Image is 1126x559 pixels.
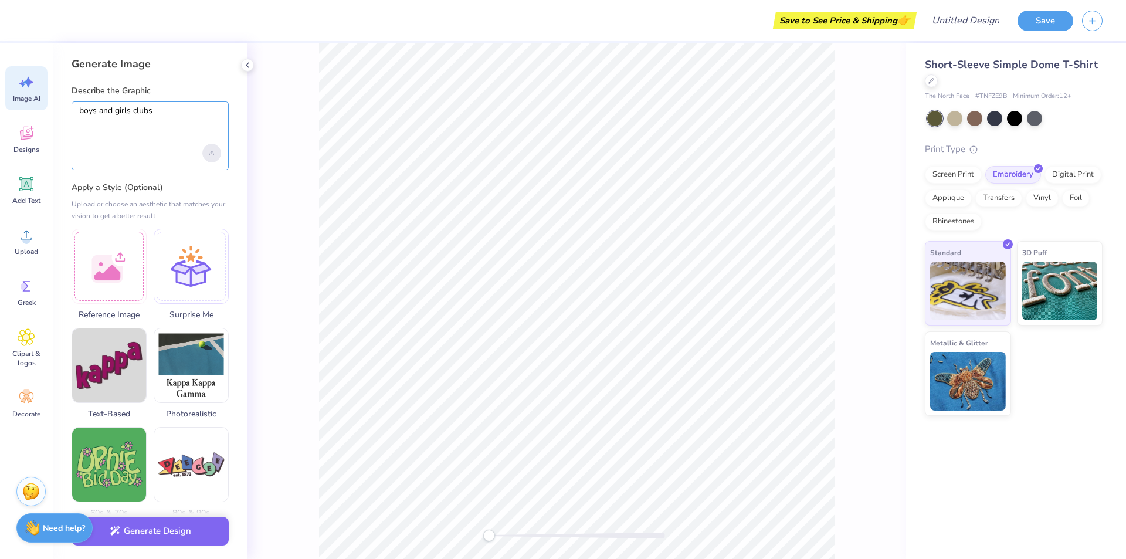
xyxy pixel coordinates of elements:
div: Save to See Price & Shipping [776,12,914,29]
span: # TNFZE9B [975,92,1007,101]
span: The North Face [925,92,969,101]
img: 3D Puff [1022,262,1098,320]
img: Metallic & Glitter [930,352,1006,411]
span: Decorate [12,409,40,419]
input: Untitled Design [922,9,1009,32]
img: 60s & 70s [72,428,146,502]
span: Reference Image [72,309,147,321]
img: Photorealistic [154,328,228,402]
span: Designs [13,145,39,154]
span: Surprise Me [154,309,229,321]
span: Upload [15,247,38,256]
span: Metallic & Glitter [930,337,988,349]
div: Accessibility label [483,530,495,541]
div: Rhinestones [925,213,982,231]
label: Describe the Graphic [72,85,229,97]
span: Short-Sleeve Simple Dome T-Shirt [925,57,1098,72]
span: Clipart & logos [7,349,46,368]
div: Applique [925,189,972,207]
button: Generate Design [72,517,229,546]
span: Minimum Order: 12 + [1013,92,1071,101]
div: Embroidery [985,166,1041,184]
div: Screen Print [925,166,982,184]
div: Upload or choose an aesthetic that matches your vision to get a better result [72,198,229,222]
span: 👉 [897,13,910,27]
span: Photorealistic [154,408,229,420]
div: Print Type [925,143,1103,156]
img: Text-Based [72,328,146,402]
span: Standard [930,246,961,259]
div: Digital Print [1044,166,1101,184]
label: Apply a Style (Optional) [72,182,229,194]
span: Add Text [12,196,40,205]
img: 80s & 90s [154,428,228,502]
strong: Need help? [43,523,85,534]
div: Transfers [975,189,1022,207]
span: Image AI [13,94,40,103]
button: Save [1018,11,1073,31]
div: Generate Image [72,57,229,71]
div: Foil [1062,189,1090,207]
div: Vinyl [1026,189,1059,207]
span: 3D Puff [1022,246,1047,259]
div: Upload image [202,144,221,162]
textarea: boys and girls clubs [79,106,221,135]
span: Greek [18,298,36,307]
img: Standard [930,262,1006,320]
span: Text-Based [72,408,147,420]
